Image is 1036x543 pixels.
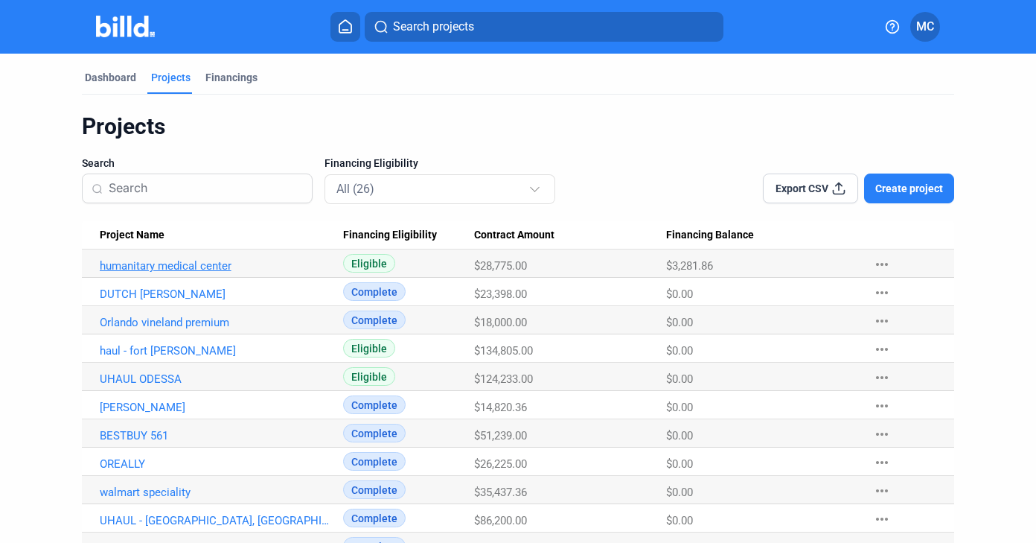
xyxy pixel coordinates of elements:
span: $23,398.00 [474,288,527,301]
span: $18,000.00 [474,316,527,329]
a: humanitary medical center [100,259,331,273]
span: $124,233.00 [474,372,533,386]
span: $0.00 [666,316,693,329]
span: Complete [343,452,406,471]
span: Complete [343,509,406,527]
span: $0.00 [666,486,693,499]
div: Projects [82,112,955,141]
input: Search [109,173,303,204]
span: $0.00 [666,401,693,414]
span: Financing Balance [666,229,754,242]
div: Financing Balance [666,229,858,242]
a: UHAUL ODESSA [100,372,331,386]
a: [PERSON_NAME] [100,401,331,414]
mat-icon: more_horiz [873,340,891,358]
span: Complete [343,396,406,414]
mat-icon: more_horiz [873,397,891,415]
mat-icon: more_horiz [873,255,891,273]
button: MC [910,12,940,42]
div: Project Name [100,229,344,242]
span: Search projects [393,18,474,36]
span: $0.00 [666,457,693,471]
mat-icon: more_horiz [873,369,891,387]
mat-select-trigger: All (26) [336,182,374,196]
div: Contract Amount [474,229,666,242]
span: Eligible [343,367,395,386]
span: $0.00 [666,288,693,301]
span: $35,437.36 [474,486,527,499]
a: DUTCH [PERSON_NAME] [100,288,331,301]
mat-icon: more_horiz [873,284,891,302]
div: Financing Eligibility [343,229,474,242]
span: $28,775.00 [474,259,527,273]
a: OREALLY [100,457,331,471]
mat-icon: more_horiz [873,312,891,330]
a: walmart speciality [100,486,331,499]
mat-icon: more_horiz [873,482,891,500]
a: UHAUL - [GEOGRAPHIC_DATA], [GEOGRAPHIC_DATA] [100,514,331,527]
span: Export CSV [776,181,828,196]
span: $86,200.00 [474,514,527,527]
mat-icon: more_horiz [873,425,891,443]
span: $0.00 [666,344,693,358]
div: Projects [151,70,191,85]
a: haul - fort [PERSON_NAME] [100,344,331,358]
span: Contract Amount [474,229,554,242]
div: Dashboard [85,70,136,85]
span: Complete [343,480,406,499]
span: Financing Eligibility [343,229,437,242]
span: Eligible [343,339,395,358]
span: Complete [343,424,406,442]
mat-icon: more_horiz [873,510,891,528]
span: Complete [343,311,406,329]
span: $51,239.00 [474,429,527,442]
span: Search [82,156,115,171]
span: $0.00 [666,514,693,527]
span: $14,820.36 [474,401,527,414]
span: $0.00 [666,429,693,442]
img: Billd Company Logo [96,16,155,37]
a: Orlando vineland premium [100,316,331,329]
span: Create project [875,181,943,196]
div: Financings [205,70,258,85]
span: Complete [343,282,406,301]
span: Financing Eligibility [324,156,418,171]
button: Search projects [365,12,723,42]
span: $134,805.00 [474,344,533,358]
mat-icon: more_horiz [873,454,891,471]
span: Eligible [343,254,395,273]
span: $26,225.00 [474,457,527,471]
a: BESTBUY 561 [100,429,331,442]
span: Project Name [100,229,164,242]
span: $0.00 [666,372,693,386]
span: $3,281.86 [666,259,713,273]
span: MC [916,18,934,36]
button: Export CSV [763,174,858,203]
button: Create project [864,174,954,203]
